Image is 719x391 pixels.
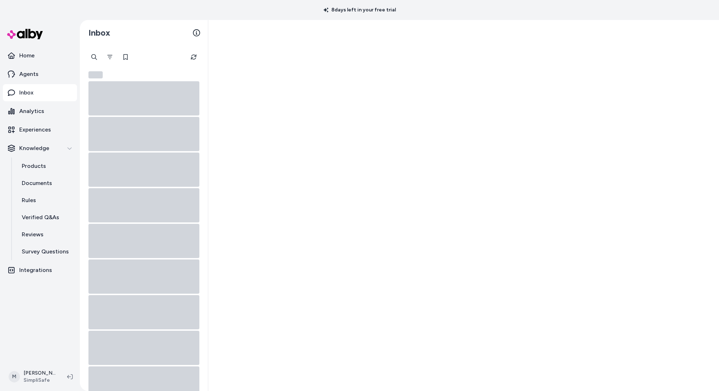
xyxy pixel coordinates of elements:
a: Documents [15,175,77,192]
button: Knowledge [3,140,77,157]
a: Experiences [3,121,77,138]
button: Refresh [187,50,201,64]
button: M[PERSON_NAME]SimpliSafe [4,365,61,388]
a: Reviews [15,226,77,243]
p: Products [22,162,46,170]
a: Rules [15,192,77,209]
span: SimpliSafe [24,377,56,384]
p: Knowledge [19,144,49,153]
p: Inbox [19,88,34,97]
p: Home [19,51,35,60]
p: Experiences [19,125,51,134]
a: Survey Questions [15,243,77,260]
img: alby Logo [7,29,43,39]
p: Agents [19,70,39,78]
p: 8 days left in your free trial [319,6,400,14]
a: Integrations [3,262,77,279]
h2: Inbox [88,27,110,38]
a: Agents [3,66,77,83]
p: Survey Questions [22,247,69,256]
p: Verified Q&As [22,213,59,222]
p: Documents [22,179,52,187]
span: M [9,371,20,382]
p: [PERSON_NAME] [24,370,56,377]
a: Analytics [3,103,77,120]
p: Rules [22,196,36,205]
p: Reviews [22,230,44,239]
a: Inbox [3,84,77,101]
a: Verified Q&As [15,209,77,226]
a: Products [15,158,77,175]
p: Integrations [19,266,52,274]
button: Filter [103,50,117,64]
p: Analytics [19,107,44,115]
a: Home [3,47,77,64]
